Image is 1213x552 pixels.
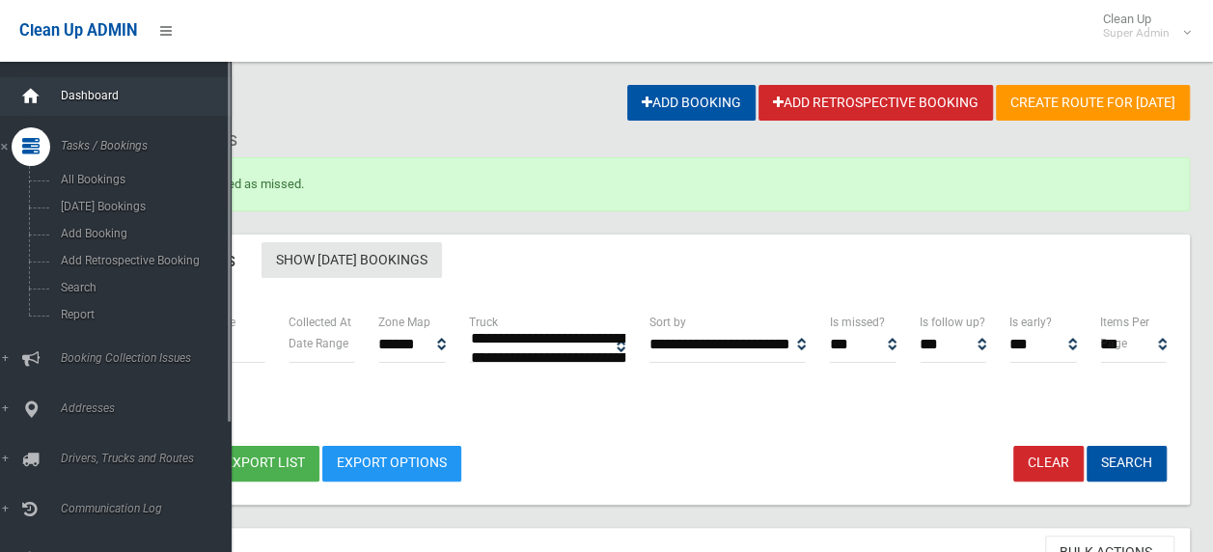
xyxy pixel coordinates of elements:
[55,401,246,415] span: Addresses
[55,173,230,186] span: All Bookings
[758,85,993,121] a: Add Retrospective Booking
[1013,446,1084,482] a: Clear
[210,446,319,482] button: Export list
[55,452,246,465] span: Drivers, Trucks and Routes
[55,200,230,213] span: [DATE] Bookings
[19,21,137,40] span: Clean Up ADMIN
[55,139,246,152] span: Tasks / Bookings
[1103,26,1170,41] small: Super Admin
[262,242,442,278] a: Show [DATE] Bookings
[1087,446,1167,482] button: Search
[55,227,230,240] span: Add Booking
[627,85,756,121] a: Add Booking
[55,89,246,102] span: Dashboard
[55,308,230,321] span: Report
[55,281,230,294] span: Search
[996,85,1190,121] a: Create route for [DATE]
[55,351,246,365] span: Booking Collection Issues
[85,157,1190,211] div: Booking marked as missed.
[469,312,498,333] label: Truck
[1093,12,1189,41] span: Clean Up
[55,502,246,515] span: Communication Log
[55,254,230,267] span: Add Retrospective Booking
[322,446,461,482] a: Export Options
